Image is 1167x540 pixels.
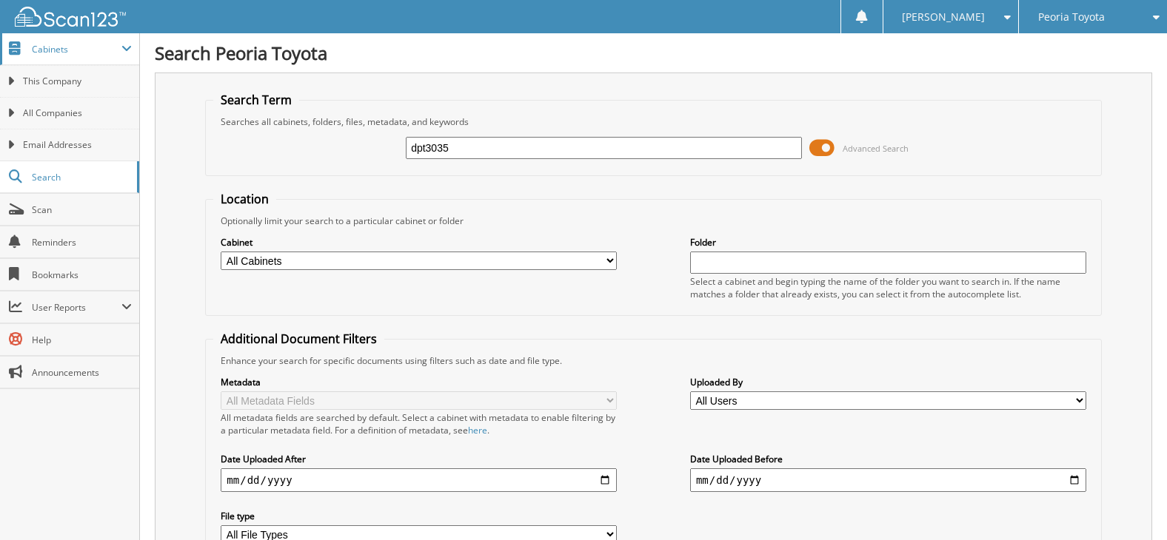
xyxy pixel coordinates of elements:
[221,468,617,492] input: start
[690,376,1086,388] label: Uploaded By
[15,7,126,27] img: scan123-logo-white.svg
[690,236,1086,249] label: Folder
[32,366,132,379] span: Announcements
[32,236,132,249] span: Reminders
[843,143,909,154] span: Advanced Search
[23,75,132,88] span: This Company
[32,43,121,55] span: Cabinets
[221,411,617,436] div: All metadata fields are searched by default. Select a cabinet with metadata to enable filtering b...
[221,510,617,522] label: File type
[32,171,130,183] span: Search
[690,468,1086,492] input: end
[221,376,617,388] label: Metadata
[221,453,617,465] label: Date Uploaded After
[213,215,1093,227] div: Optionally limit your search to a particular cabinet or folder
[155,41,1152,65] h1: Search Peoria Toyota
[690,275,1086,300] div: Select a cabinet and begin typing the name of the folder you want to search in. If the name match...
[23,107,132,120] span: All Companies
[32,269,132,281] span: Bookmarks
[213,115,1093,128] div: Searches all cabinets, folders, files, metadata, and keywords
[213,354,1093,367] div: Enhance your search for specific documents using filters such as date and file type.
[213,331,384,347] legend: Additional Document Filters
[213,92,299,108] legend: Search Term
[32,203,132,216] span: Scan
[32,334,132,346] span: Help
[902,13,985,21] span: [PERSON_NAME]
[221,236,617,249] label: Cabinet
[32,301,121,314] span: User Reports
[1038,13,1105,21] span: Peoria Toyota
[1093,469,1167,540] iframe: Chat Widget
[23,138,132,152] span: Email Addresses
[468,424,487,436] a: here
[213,191,276,207] legend: Location
[690,453,1086,465] label: Date Uploaded Before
